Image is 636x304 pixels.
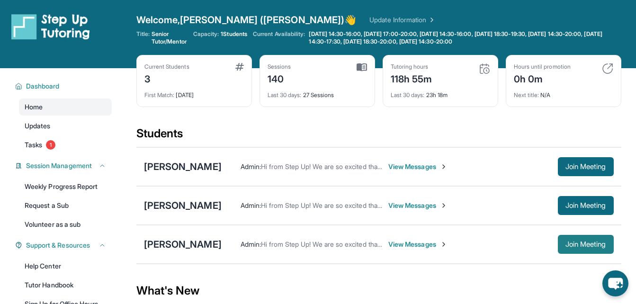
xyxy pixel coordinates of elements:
img: logo [11,13,90,40]
div: [DATE] [144,86,244,99]
a: Help Center [19,258,112,275]
span: Welcome, [PERSON_NAME] ([PERSON_NAME]) 👋 [136,13,357,27]
div: Tutoring hours [391,63,432,71]
img: card [235,63,244,71]
span: View Messages [388,162,448,171]
img: Chevron-Right [440,241,448,248]
span: Join Meeting [565,241,606,247]
div: Current Students [144,63,189,71]
span: Next title : [514,91,539,98]
div: N/A [514,86,613,99]
span: Senior Tutor/Mentor [152,30,188,45]
div: Sessions [268,63,291,71]
div: Hours until promotion [514,63,571,71]
span: Capacity: [193,30,219,38]
span: Title: [136,30,150,45]
span: View Messages [388,201,448,210]
span: Current Availability: [253,30,305,45]
span: Admin : [241,162,261,170]
div: [PERSON_NAME] [144,160,222,173]
div: 118h 55m [391,71,432,86]
a: Volunteer as a sub [19,216,112,233]
span: Last 30 days : [391,91,425,98]
div: 140 [268,71,291,86]
span: Dashboard [26,81,60,91]
span: [DATE] 14:30-16:00, [DATE] 17:00-20:00, [DATE] 14:30-16:00, [DATE] 18:30-19:30, [DATE] 14:30-20:0... [309,30,619,45]
span: First Match : [144,91,175,98]
div: [PERSON_NAME] [144,238,222,251]
img: card [357,63,367,72]
a: Tutor Handbook [19,277,112,294]
div: [PERSON_NAME] [144,199,222,212]
button: Join Meeting [558,196,614,215]
button: Join Meeting [558,235,614,254]
button: chat-button [602,270,628,296]
span: Updates [25,121,51,131]
img: Chevron-Right [440,163,448,170]
div: 0h 0m [514,71,571,86]
div: Students [136,126,621,147]
a: Tasks1 [19,136,112,153]
span: Admin : [241,240,261,248]
span: Join Meeting [565,164,606,170]
img: card [602,63,613,74]
span: Session Management [26,161,92,170]
button: Join Meeting [558,157,614,176]
span: 1 [46,140,55,150]
div: 23h 18m [391,86,490,99]
span: Tasks [25,140,42,150]
span: 1 Students [221,30,247,38]
span: Home [25,102,43,112]
a: [DATE] 14:30-16:00, [DATE] 17:00-20:00, [DATE] 14:30-16:00, [DATE] 18:30-19:30, [DATE] 14:30-20:0... [307,30,621,45]
div: 27 Sessions [268,86,367,99]
span: Admin : [241,201,261,209]
span: Last 30 days : [268,91,302,98]
a: Updates [19,117,112,134]
a: Home [19,98,112,116]
button: Session Management [22,161,106,170]
span: Support & Resources [26,241,90,250]
button: Support & Resources [22,241,106,250]
span: View Messages [388,240,448,249]
img: Chevron-Right [440,202,448,209]
img: Chevron Right [426,15,436,25]
a: Weekly Progress Report [19,178,112,195]
a: Request a Sub [19,197,112,214]
div: 3 [144,71,189,86]
button: Dashboard [22,81,106,91]
span: Join Meeting [565,203,606,208]
a: Update Information [369,15,436,25]
img: card [479,63,490,74]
